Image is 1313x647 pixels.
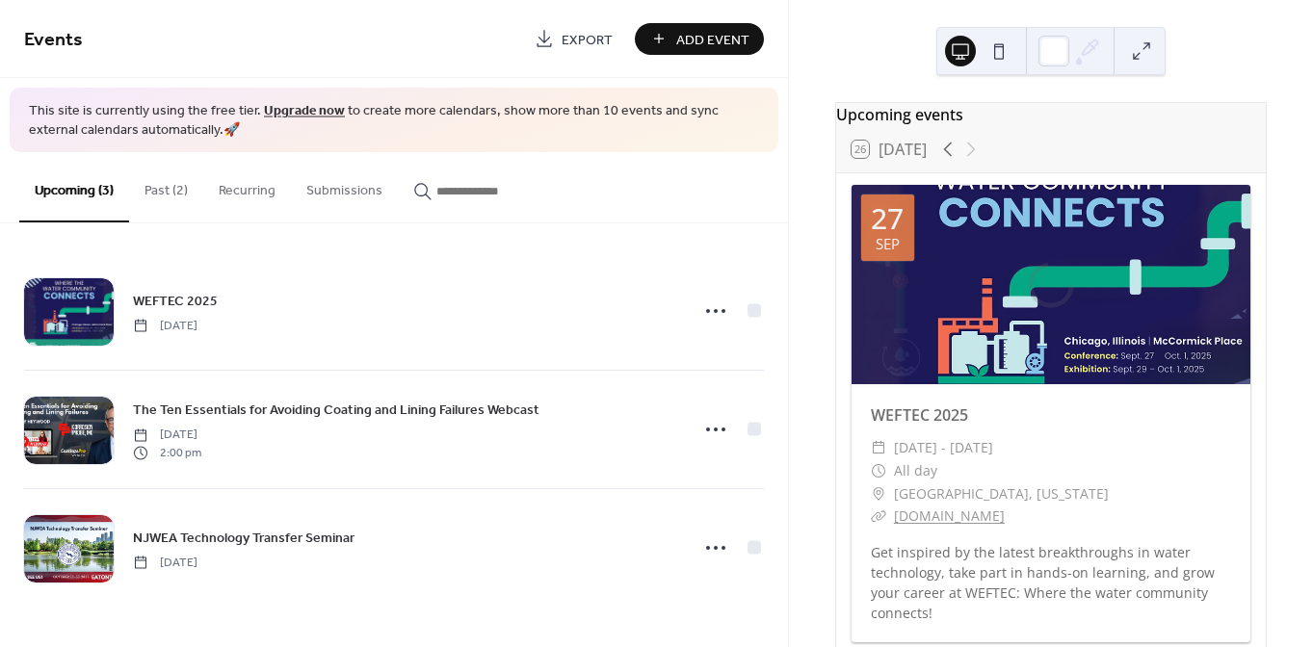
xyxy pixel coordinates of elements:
[133,317,197,334] span: [DATE]
[133,444,201,461] span: 2:00 pm
[635,23,764,55] button: Add Event
[520,23,627,55] a: Export
[871,505,886,528] div: ​
[29,102,759,140] span: This site is currently using the free tier. to create more calendars, show more than 10 events an...
[24,21,83,59] span: Events
[894,459,937,482] span: All day
[133,528,355,548] span: NJWEA Technology Transfer Seminar
[871,482,886,505] div: ​
[871,459,886,482] div: ​
[133,291,218,311] span: WEFTEC 2025
[133,401,539,421] span: The Ten Essentials for Avoiding Coating and Lining Failures Webcast
[129,152,203,220] button: Past (2)
[894,436,993,459] span: [DATE] - [DATE]
[203,152,291,220] button: Recurring
[133,554,197,571] span: [DATE]
[291,152,398,220] button: Submissions
[676,30,749,50] span: Add Event
[133,527,355,549] a: NJWEA Technology Transfer Seminar
[894,506,1005,525] a: [DOMAIN_NAME]
[852,542,1250,623] div: Get inspired by the latest breakthroughs in water technology, take part in hands-on learning, and...
[894,482,1109,505] span: [GEOGRAPHIC_DATA], [US_STATE]
[871,436,886,459] div: ​
[562,30,613,50] span: Export
[19,152,129,222] button: Upcoming (3)
[133,290,218,312] a: WEFTEC 2025
[876,237,900,251] div: Sep
[836,103,1266,126] div: Upcoming events
[871,404,968,426] a: WEFTEC 2025
[133,399,539,421] a: The Ten Essentials for Avoiding Coating and Lining Failures Webcast
[871,204,904,233] div: 27
[133,427,201,444] span: [DATE]
[264,98,345,124] a: Upgrade now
